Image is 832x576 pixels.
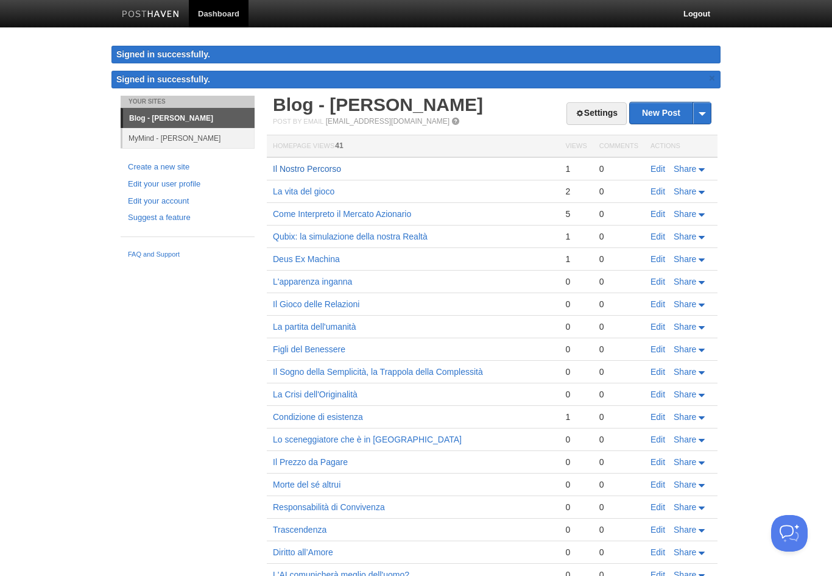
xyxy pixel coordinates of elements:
[674,502,696,512] span: Share
[674,299,696,309] span: Share
[650,209,665,219] a: Edit
[111,46,721,63] div: Signed in successfully.
[123,108,255,128] a: Blog - [PERSON_NAME]
[273,435,462,444] a: Lo sceneggiatore che è in [GEOGRAPHIC_DATA]
[593,135,644,158] th: Comments
[650,277,665,286] a: Edit
[674,187,696,196] span: Share
[273,480,340,489] a: Morte del sé altrui
[565,254,587,265] div: 1
[599,344,638,355] div: 0
[565,547,587,558] div: 0
[599,389,638,400] div: 0
[273,322,356,332] a: La partita dell'umanità
[599,321,638,332] div: 0
[650,525,665,535] a: Edit
[650,457,665,467] a: Edit
[565,502,587,513] div: 0
[565,208,587,219] div: 5
[273,94,483,115] a: Blog - [PERSON_NAME]
[565,434,587,445] div: 0
[650,502,665,512] a: Edit
[121,96,255,108] li: Your Sites
[650,547,665,557] a: Edit
[650,187,665,196] a: Edit
[273,254,340,264] a: Deus Ex Machina
[565,524,587,535] div: 0
[674,322,696,332] span: Share
[565,163,587,174] div: 1
[599,254,638,265] div: 0
[273,412,363,422] a: Condizione di esistenza
[599,366,638,377] div: 0
[599,524,638,535] div: 0
[273,164,341,174] a: Il Nostro Percorso
[565,389,587,400] div: 0
[674,480,696,489] span: Share
[599,479,638,490] div: 0
[599,299,638,310] div: 0
[565,299,587,310] div: 0
[565,366,587,377] div: 0
[128,178,247,191] a: Edit your user profile
[565,231,587,242] div: 1
[267,135,559,158] th: Homepage Views
[566,102,627,125] a: Settings
[599,231,638,242] div: 0
[599,163,638,174] div: 0
[674,389,696,399] span: Share
[599,547,638,558] div: 0
[273,367,483,377] a: Il Sogno della Semplicità, la Trappola della Complessità
[650,435,665,444] a: Edit
[599,208,638,219] div: 0
[630,102,711,124] a: New Post
[650,299,665,309] a: Edit
[273,277,352,286] a: L'apparenza inganna
[650,322,665,332] a: Edit
[128,212,247,224] a: Suggest a feature
[326,117,449,126] a: [EMAIL_ADDRESS][DOMAIN_NAME]
[128,249,247,260] a: FAQ and Support
[674,525,696,535] span: Share
[644,135,717,158] th: Actions
[674,367,696,377] span: Share
[674,254,696,264] span: Share
[565,276,587,287] div: 0
[599,411,638,422] div: 0
[273,502,385,512] a: Responsabilità di Convivenza
[674,344,696,354] span: Share
[273,525,326,535] a: Trascendenza
[565,344,587,355] div: 0
[650,344,665,354] a: Edit
[674,164,696,174] span: Share
[565,186,587,197] div: 2
[116,74,210,84] span: Signed in successfully.
[674,232,696,241] span: Share
[273,547,333,557] a: Diritto all’Amore
[565,479,587,490] div: 0
[707,71,717,86] a: ×
[674,435,696,444] span: Share
[599,434,638,445] div: 0
[650,164,665,174] a: Edit
[650,232,665,241] a: Edit
[273,457,348,467] a: Il Prezzo da Pagare
[273,209,411,219] a: Come Interpreto il Mercato Azionario
[273,187,334,196] a: La vita del gioco
[674,547,696,557] span: Share
[565,321,587,332] div: 0
[335,141,343,150] span: 41
[650,254,665,264] a: Edit
[599,276,638,287] div: 0
[599,186,638,197] div: 0
[273,344,345,354] a: Figli del Benessere
[273,389,358,399] a: La Crisi dell'Originalità
[650,389,665,399] a: Edit
[650,412,665,422] a: Edit
[674,209,696,219] span: Share
[122,128,255,148] a: MyMind - [PERSON_NAME]
[650,367,665,377] a: Edit
[273,299,359,309] a: Il Gioco delle Relazioni
[565,411,587,422] div: 1
[122,10,180,20] img: Posthaven-bar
